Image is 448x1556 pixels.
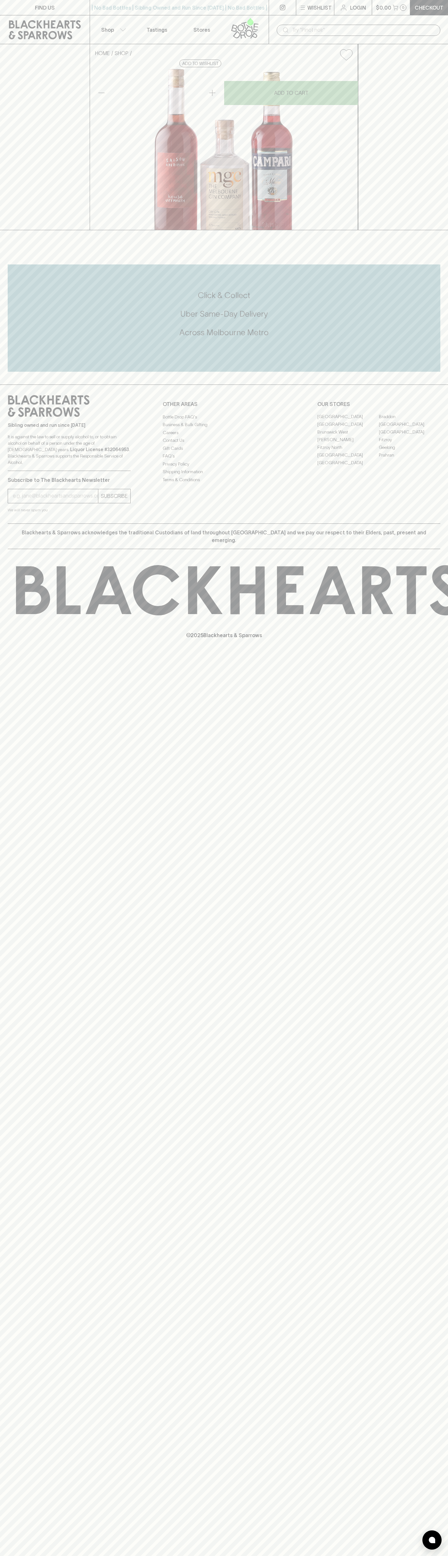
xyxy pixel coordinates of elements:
p: Blackhearts & Sparrows acknowledges the traditional Custodians of land throughout [GEOGRAPHIC_DAT... [12,529,436,544]
a: [GEOGRAPHIC_DATA] [317,459,379,467]
a: Shipping Information [163,468,286,476]
a: Fitzroy North [317,444,379,451]
a: [PERSON_NAME] [317,436,379,444]
p: Login [350,4,366,12]
a: [GEOGRAPHIC_DATA] [317,421,379,428]
p: FIND US [35,4,55,12]
h5: Uber Same-Day Delivery [8,309,440,319]
button: ADD TO CART [224,81,358,105]
p: Wishlist [307,4,332,12]
h5: Click & Collect [8,290,440,301]
a: Business & Bulk Gifting [163,421,286,429]
a: Contact Us [163,437,286,444]
button: SUBSCRIBE [98,489,130,503]
a: HOME [95,50,110,56]
p: Shop [101,26,114,34]
a: [GEOGRAPHIC_DATA] [317,451,379,459]
a: SHOP [115,50,128,56]
p: OTHER AREAS [163,400,286,408]
p: SUBSCRIBE [101,492,128,500]
a: Stores [179,15,224,44]
p: 0 [402,6,404,9]
a: Braddon [379,413,440,421]
a: Bottle Drop FAQ's [163,413,286,421]
a: [GEOGRAPHIC_DATA] [379,421,440,428]
h5: Across Melbourne Metro [8,327,440,338]
a: Privacy Policy [163,460,286,468]
div: Call to action block [8,264,440,372]
a: Careers [163,429,286,436]
img: bubble-icon [429,1537,435,1543]
p: Checkout [415,4,444,12]
a: Brunswick West [317,428,379,436]
a: Fitzroy [379,436,440,444]
button: Shop [90,15,135,44]
strong: Liquor License #32064953 [70,447,129,452]
p: $0.00 [376,4,391,12]
p: It is against the law to sell or supply alcohol to, or to obtain alcohol on behalf of a person un... [8,434,131,466]
a: Gift Cards [163,444,286,452]
a: Prahran [379,451,440,459]
p: ADD TO CART [274,89,308,97]
p: Sibling owned and run since [DATE] [8,422,131,428]
button: Add to wishlist [338,47,355,63]
p: Subscribe to The Blackhearts Newsletter [8,476,131,484]
a: Terms & Conditions [163,476,286,483]
a: Tastings [134,15,179,44]
a: FAQ's [163,452,286,460]
p: Tastings [147,26,167,34]
img: 32078.png [90,66,358,230]
input: e.g. jane@blackheartsandsparrows.com.au [13,491,98,501]
button: Add to wishlist [179,60,221,67]
a: Geelong [379,444,440,451]
a: [GEOGRAPHIC_DATA] [317,413,379,421]
input: Try "Pinot noir" [292,25,435,35]
a: [GEOGRAPHIC_DATA] [379,428,440,436]
p: We will never spam you [8,507,131,513]
p: Stores [193,26,210,34]
p: OUR STORES [317,400,440,408]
